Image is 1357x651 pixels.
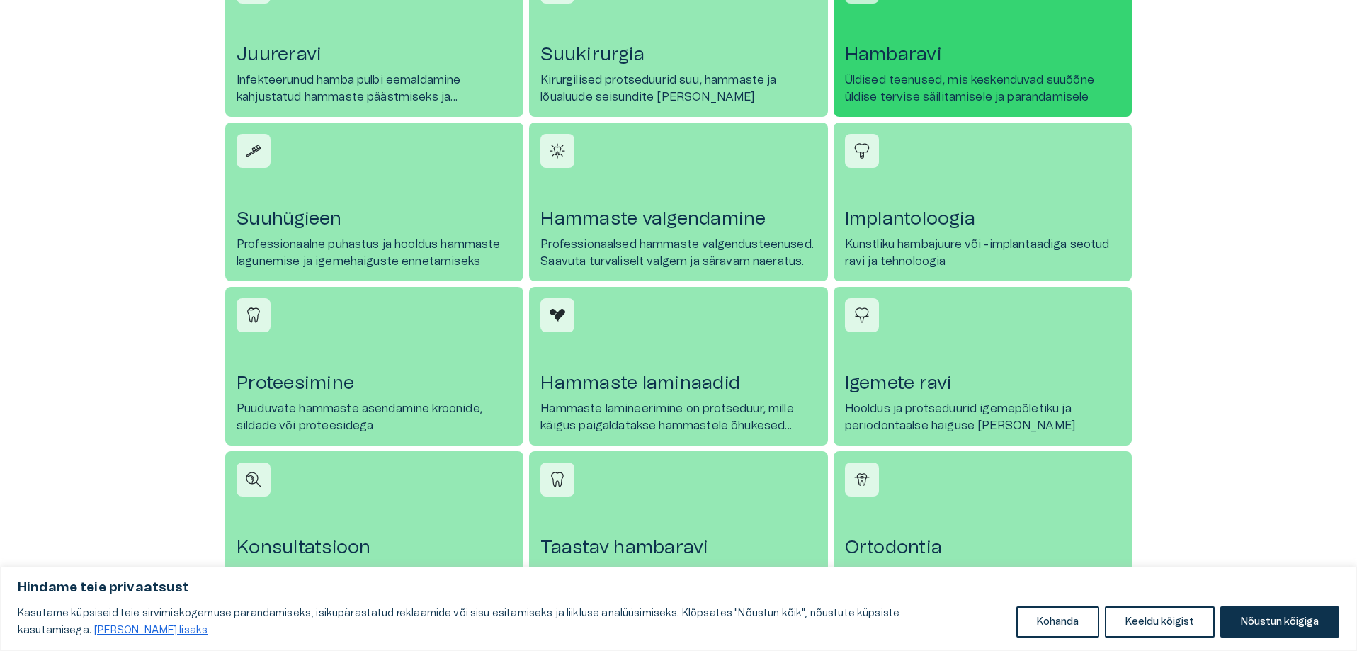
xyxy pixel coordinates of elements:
p: Kasutame küpsiseid teie sirvimiskogemuse parandamiseks, isikupärastatud reklaamide või sisu esita... [18,605,1006,639]
p: Kunstliku hambajuure või -implantaadiga seotud ravi ja tehnoloogia [845,236,1120,270]
img: Konsultatsioon icon [243,469,264,490]
p: Professionaalsed hammaste valgendusteenused. Saavuta turvaliselt valgem ja säravam naeratus. [540,236,816,270]
button: Kohanda [1016,606,1099,638]
img: Igemete ravi icon [851,305,873,326]
p: Hooldus ja protseduurid igemepõletiku ja periodontaalse haiguse [PERSON_NAME] [845,400,1120,434]
img: Proteesimine icon [243,305,264,326]
p: Puuduvate hammaste asendamine kroonide, sildade või proteesidega [237,400,512,434]
img: Suuhügieen icon [243,140,264,162]
a: Loe lisaks [93,625,208,636]
h4: Taastav hambaravi [540,536,816,559]
img: Hammaste valgendamine icon [547,140,568,162]
h4: Juureravi [237,43,512,66]
h4: Suuhügieen [237,208,512,230]
img: Hammaste laminaadid icon [547,305,568,326]
h4: Ortodontia [845,536,1120,559]
p: Üldised teenused, mis keskenduvad suuõõne üldise tervise säilitamisele ja parandamisele [845,72,1120,106]
h4: Konsultatsioon [237,536,512,559]
img: Taastav hambaravi icon [547,469,568,490]
h4: Hammaste valgendamine [540,208,816,230]
p: Hammaste lamineerimine on protseduur, mille käigus paigaldatakse hammastele õhukesed keraamilised... [540,400,816,434]
h4: Implantoloogia [845,208,1120,230]
p: Professionaalne puhastus ja hooldus hammaste lagunemise ja igemehaiguste ennetamiseks [237,236,512,270]
p: Hammaste asendi korrigeerimine breketitega nii lastele kui ka täiskasvanutele [845,565,1120,599]
p: Infekteerunud hamba pulbi eemaldamine kahjustatud hammaste päästmiseks ja taastamiseks [237,72,512,106]
p: Kirurgilised protseduurid suu, hammaste ja lõualuude seisundite [PERSON_NAME] [540,72,816,106]
img: Ortodontia icon [851,469,873,490]
h4: Suukirurgia [540,43,816,66]
img: Implantoloogia icon [851,140,873,162]
button: Keeldu kõigist [1105,606,1215,638]
h4: Proteesimine [237,372,512,395]
h4: Igemete ravi [845,372,1120,395]
h4: Hammaste laminaadid [540,372,816,395]
h4: Hambaravi [845,43,1120,66]
p: Teie esimene visiit, et hinnata suuhügieeni ja arutada isikustatud raviplaane [237,565,512,599]
p: Keskendub kahjustatud või puuduvate hammaste parandamisele ja asendamisele, et taastada funktsion... [540,565,816,599]
button: Nõustun kõigiga [1220,606,1339,638]
p: Hindame teie privaatsust [18,579,1339,596]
